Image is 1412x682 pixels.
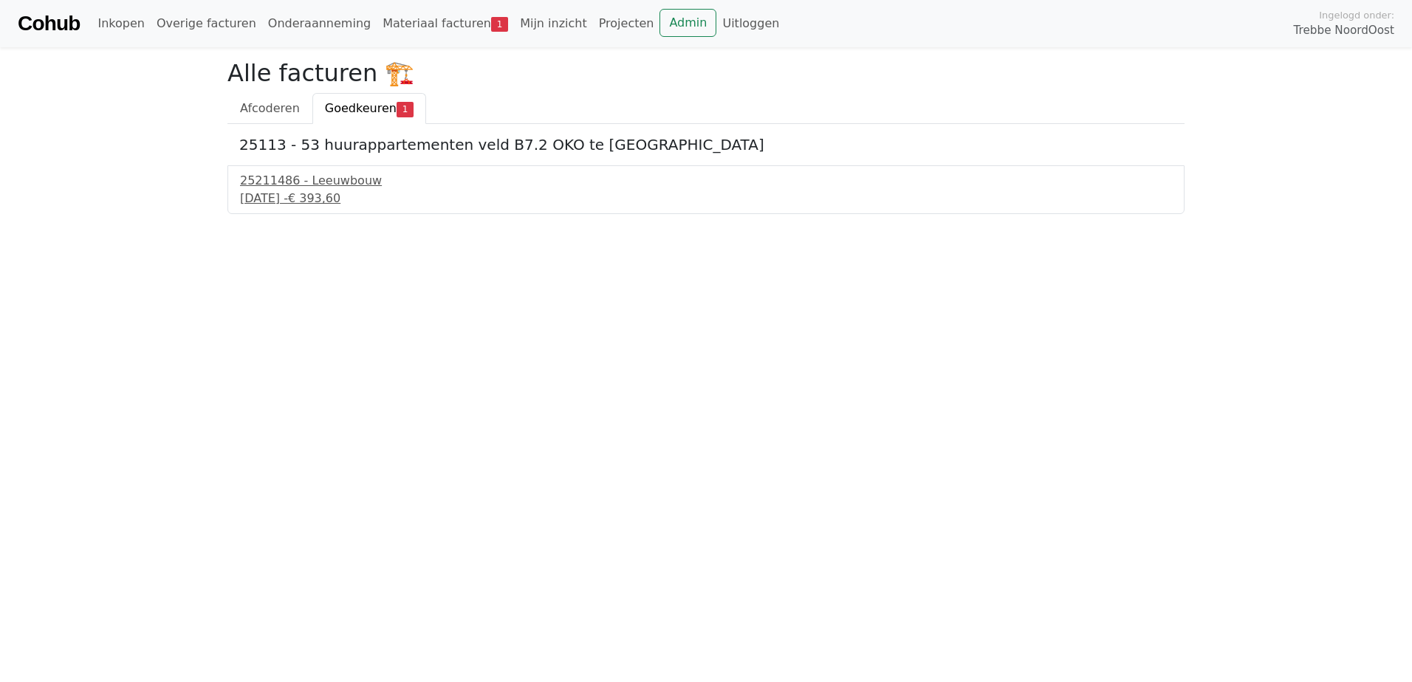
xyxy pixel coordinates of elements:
[288,191,340,205] span: € 393,60
[1294,22,1394,39] span: Trebbe NoordOost
[262,9,377,38] a: Onderaanneming
[397,102,414,117] span: 1
[240,101,300,115] span: Afcoderen
[92,9,150,38] a: Inkopen
[239,136,1173,154] h5: 25113 - 53 huurappartementen veld B7.2 OKO te [GEOGRAPHIC_DATA]
[593,9,660,38] a: Projecten
[240,172,1172,190] div: 25211486 - Leeuwbouw
[227,59,1185,87] h2: Alle facturen 🏗️
[1319,8,1394,22] span: Ingelogd onder:
[240,172,1172,207] a: 25211486 - Leeuwbouw[DATE] -€ 393,60
[18,6,80,41] a: Cohub
[716,9,785,38] a: Uitloggen
[240,190,1172,207] div: [DATE] -
[227,93,312,124] a: Afcoderen
[312,93,426,124] a: Goedkeuren1
[325,101,397,115] span: Goedkeuren
[514,9,593,38] a: Mijn inzicht
[151,9,262,38] a: Overige facturen
[377,9,514,38] a: Materiaal facturen1
[491,17,508,32] span: 1
[659,9,716,37] a: Admin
